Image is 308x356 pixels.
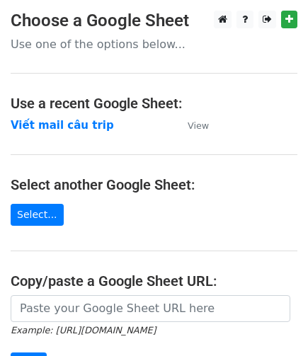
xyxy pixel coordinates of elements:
[11,37,297,52] p: Use one of the options below...
[11,295,290,322] input: Paste your Google Sheet URL here
[11,11,297,31] h3: Choose a Google Sheet
[188,120,209,131] small: View
[11,325,156,335] small: Example: [URL][DOMAIN_NAME]
[11,119,114,132] a: Viết mail câu trip
[173,119,209,132] a: View
[11,204,64,226] a: Select...
[11,272,297,289] h4: Copy/paste a Google Sheet URL:
[11,95,297,112] h4: Use a recent Google Sheet:
[11,176,297,193] h4: Select another Google Sheet:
